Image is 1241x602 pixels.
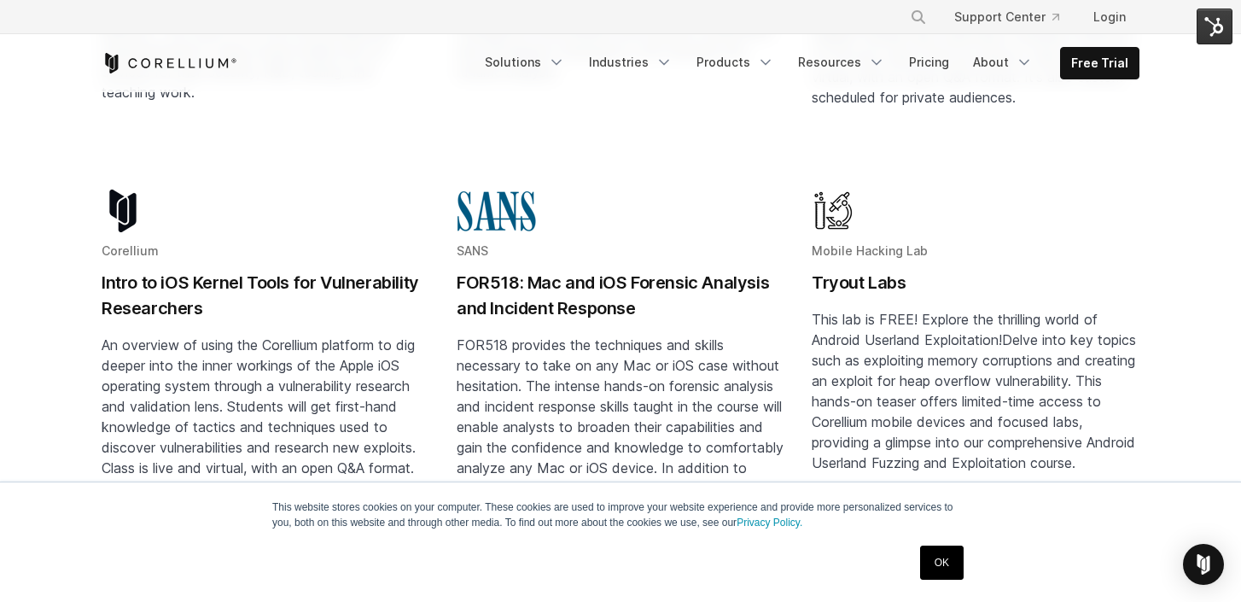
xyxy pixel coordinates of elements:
[272,500,969,530] p: This website stores cookies on your computer. These cookies are used to improve your website expe...
[812,243,928,258] span: Mobile Hacking Lab
[889,2,1139,32] div: Navigation Menu
[812,270,1139,295] h2: Tryout Labs
[1080,2,1139,32] a: Login
[102,336,416,497] span: An overview of using the Corellium platform to dig deeper into the inner workings of the Apple iO...
[475,47,575,78] a: Solutions
[475,47,1139,79] div: Navigation Menu
[812,190,854,232] img: Mobile Hacking Lab - Graphic Only
[457,190,537,232] img: sans-logo-cropped
[102,190,144,232] img: corellium-logo-icon-dark
[788,47,895,78] a: Resources
[737,517,802,529] a: Privacy Policy.
[941,2,1073,32] a: Support Center
[102,270,429,321] h2: Intro to iOS Kernel Tools for Vulnerability Researchers
[812,311,1098,348] span: This lab is FREE! Explore the thrilling world of Android Userland Exploitation!
[457,243,488,258] span: SANS
[963,47,1043,78] a: About
[812,331,1136,471] span: Delve into key topics such as exploiting memory corruptions and creating an exploit for heap over...
[102,243,159,258] span: Corellium
[920,546,964,580] a: OK
[1183,544,1224,585] div: Open Intercom Messenger
[457,336,784,579] span: FOR518 provides the techniques and skills necessary to take on any Mac or iOS case without hesita...
[457,270,784,321] h2: FOR518: Mac and iOS Forensic Analysis and Incident Response
[899,47,959,78] a: Pricing
[686,47,784,78] a: Products
[1061,48,1139,79] a: Free Trial
[903,2,934,32] button: Search
[102,53,237,73] a: Corellium Home
[1197,9,1232,44] img: HubSpot Tools Menu Toggle
[579,47,683,78] a: Industries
